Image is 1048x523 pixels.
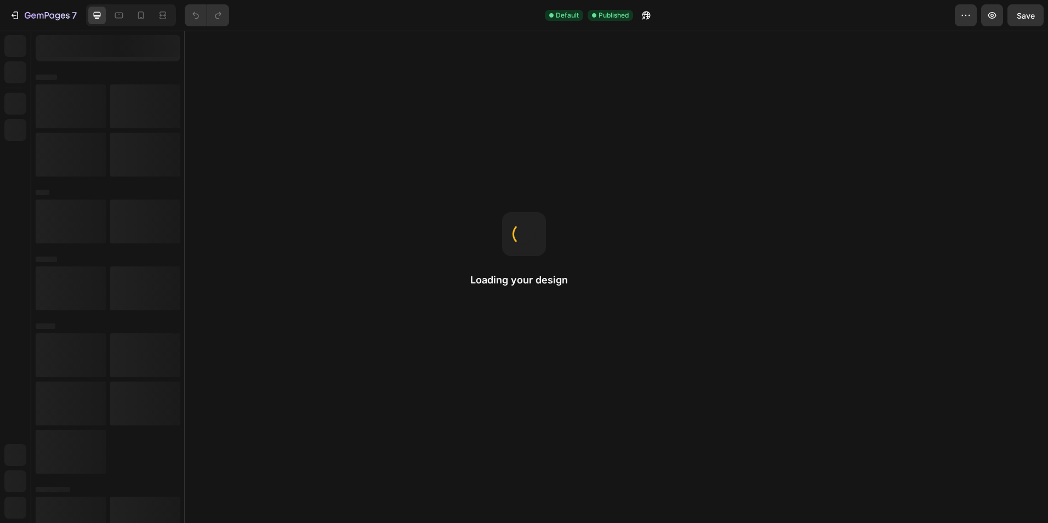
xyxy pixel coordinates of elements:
div: Undo/Redo [185,4,229,26]
button: 7 [4,4,82,26]
span: Default [556,10,579,20]
p: 7 [72,9,77,22]
span: Save [1017,11,1035,20]
button: Save [1007,4,1044,26]
span: Published [599,10,629,20]
h2: Loading your design [470,274,578,287]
